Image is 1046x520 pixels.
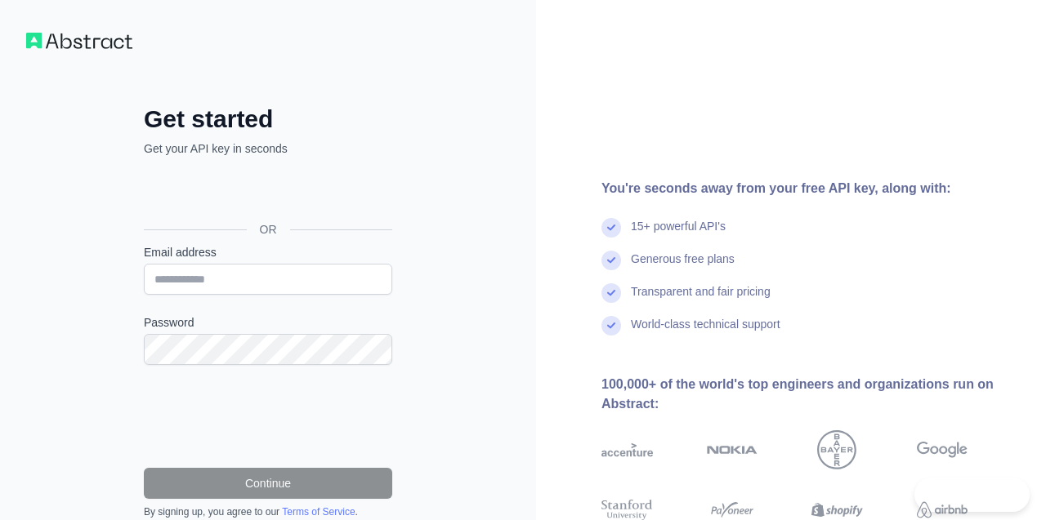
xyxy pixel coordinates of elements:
[136,175,397,211] iframe: Pulsante Accedi con Google
[144,505,392,518] div: By signing up, you agree to our .
[144,384,392,448] iframe: reCAPTCHA
[282,506,355,518] a: Terms of Service
[247,221,290,238] span: OR
[601,251,621,270] img: check mark
[144,468,392,499] button: Continue
[601,375,1020,414] div: 100,000+ of the world's top engineers and organizations run on Abstract:
[601,283,621,303] img: check mark
[144,175,389,211] div: Accedi con Google. Si apre in una nuova scheda
[917,430,968,469] img: google
[914,478,1030,512] iframe: Toggle Customer Support
[601,179,1020,198] div: You're seconds away from your free API key, along with:
[144,244,392,260] label: Email address
[601,430,653,469] img: accenture
[26,33,132,49] img: Workflow
[817,430,856,469] img: bayer
[144,140,392,157] p: Get your API key in seconds
[631,283,771,316] div: Transparent and fair pricing
[144,314,392,331] label: Password
[601,218,621,238] img: check mark
[631,218,726,251] div: 15+ powerful API's
[631,316,780,349] div: World-class technical support
[144,104,392,134] h2: Get started
[707,430,758,469] img: nokia
[601,316,621,336] img: check mark
[631,251,735,283] div: Generous free plans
